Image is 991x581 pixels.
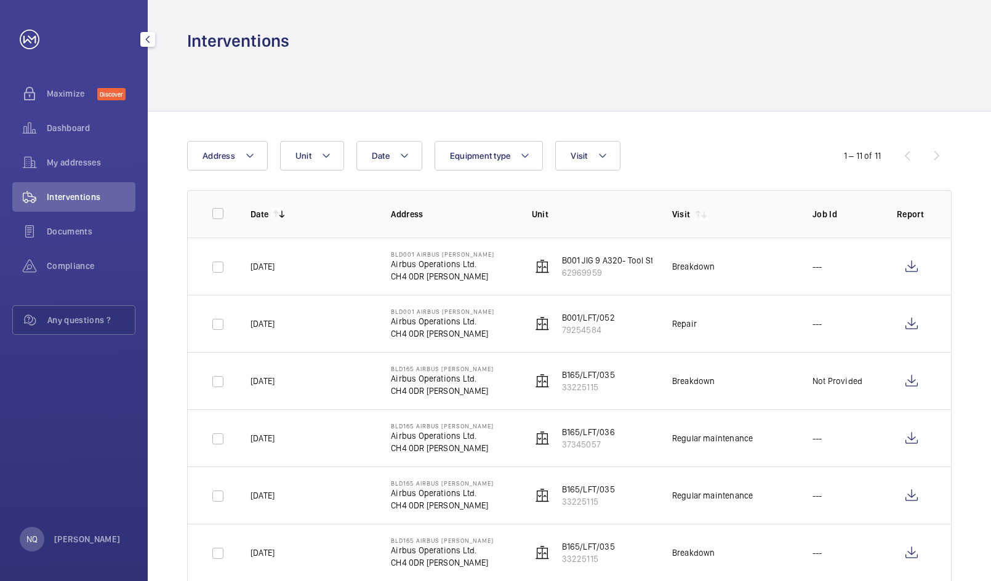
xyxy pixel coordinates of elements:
[251,432,275,444] p: [DATE]
[532,208,652,220] p: Unit
[555,141,620,170] button: Visit
[391,487,494,499] p: Airbus Operations Ltd.
[812,318,822,330] p: ---
[251,260,275,273] p: [DATE]
[280,141,344,170] button: Unit
[672,547,715,559] div: Breakdown
[47,260,135,272] span: Compliance
[812,260,822,273] p: ---
[391,544,494,556] p: Airbus Operations Ltd.
[812,375,862,387] p: Not Provided
[672,318,697,330] div: Repair
[672,375,715,387] div: Breakdown
[535,374,550,388] img: elevator.svg
[391,250,494,258] p: Bld001 Airbus [PERSON_NAME]
[203,151,235,161] span: Address
[187,30,289,52] h1: Interventions
[251,375,275,387] p: [DATE]
[391,270,494,282] p: CH4 0DR [PERSON_NAME]
[672,489,753,502] div: Regular maintenance
[562,553,615,565] p: 33225115
[391,315,494,327] p: Airbus Operations Ltd.
[251,547,275,559] p: [DATE]
[897,208,926,220] p: Report
[391,258,494,270] p: Airbus Operations Ltd.
[435,141,544,170] button: Equipment type
[391,365,494,372] p: Bld165 Airbus [PERSON_NAME]
[562,381,615,393] p: 33225115
[812,547,822,559] p: ---
[391,479,494,487] p: Bld165 Airbus [PERSON_NAME]
[812,489,822,502] p: ---
[535,259,550,274] img: elevator.svg
[562,311,615,324] p: B001/LFT/052
[295,151,311,161] span: Unit
[391,372,494,385] p: Airbus Operations Ltd.
[47,122,135,134] span: Dashboard
[844,150,881,162] div: 1 – 11 of 11
[562,540,615,553] p: B165/LFT/035
[391,422,494,430] p: Bld165 Airbus [PERSON_NAME]
[47,225,135,238] span: Documents
[372,151,390,161] span: Date
[391,208,512,220] p: Address
[97,88,126,100] span: Discover
[391,537,494,544] p: Bld165 Airbus [PERSON_NAME]
[562,324,615,336] p: 79254584
[47,156,135,169] span: My addresses
[251,208,268,220] p: Date
[391,442,494,454] p: CH4 0DR [PERSON_NAME]
[535,431,550,446] img: elevator.svg
[47,87,97,100] span: Maximize
[535,545,550,560] img: elevator.svg
[391,385,494,397] p: CH4 0DR [PERSON_NAME]
[187,141,268,170] button: Address
[562,483,615,495] p: B165/LFT/035
[26,533,38,545] p: NQ
[562,369,615,381] p: B165/LFT/035
[812,208,877,220] p: Job Id
[391,556,494,569] p: CH4 0DR [PERSON_NAME]
[535,488,550,503] img: elevator.svg
[47,191,135,203] span: Interventions
[562,254,743,266] p: B001 JIG 9 A320- Tool Store Lif (Lift 30473) DDA
[672,208,691,220] p: Visit
[54,533,121,545] p: [PERSON_NAME]
[391,308,494,315] p: Bld001 Airbus [PERSON_NAME]
[812,432,822,444] p: ---
[562,266,743,279] p: 62969959
[571,151,587,161] span: Visit
[562,426,615,438] p: B165/LFT/036
[251,489,275,502] p: [DATE]
[391,430,494,442] p: Airbus Operations Ltd.
[391,499,494,511] p: CH4 0DR [PERSON_NAME]
[562,438,615,451] p: 37345057
[356,141,422,170] button: Date
[450,151,511,161] span: Equipment type
[47,314,135,326] span: Any questions ?
[562,495,615,508] p: 33225115
[672,260,715,273] div: Breakdown
[535,316,550,331] img: elevator.svg
[391,327,494,340] p: CH4 0DR [PERSON_NAME]
[672,432,753,444] div: Regular maintenance
[251,318,275,330] p: [DATE]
